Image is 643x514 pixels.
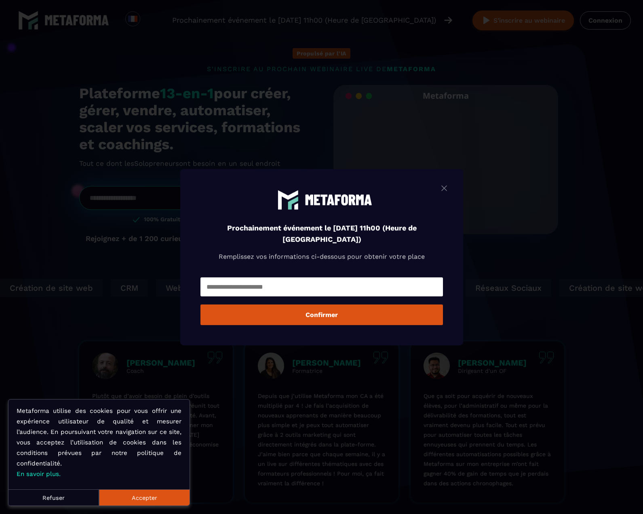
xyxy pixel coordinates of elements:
[17,470,61,478] a: En savoir plus.
[99,489,190,506] button: Accepter
[439,183,449,193] img: close
[8,489,99,506] button: Refuser
[17,406,181,479] p: Metaforma utilise des cookies pour vous offrir une expérience utilisateur de qualité et mesurer l...
[200,305,443,325] button: Confirmer
[221,222,423,245] h4: Prochainement événement le [DATE] 11h00 (Heure de [GEOGRAPHIC_DATA])
[271,189,372,210] img: main logo
[200,251,443,262] p: Remplissez vos informations ci-dessous pour obtenir votre place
